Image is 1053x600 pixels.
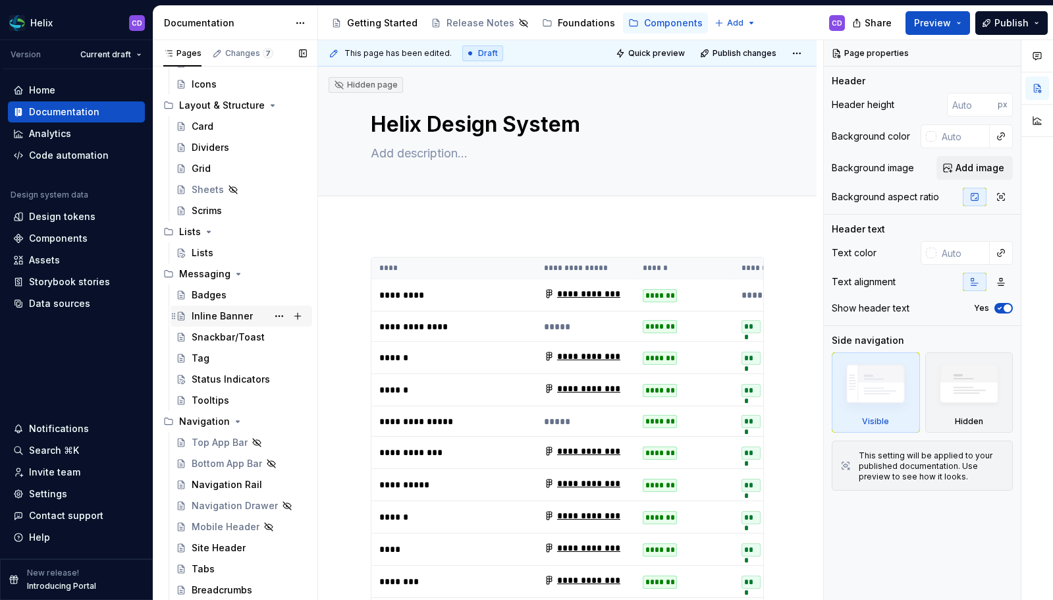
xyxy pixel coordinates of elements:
[832,190,939,204] div: Background aspect ratio
[192,436,248,449] div: Top App Bar
[998,99,1008,110] p: px
[644,16,703,30] div: Components
[3,9,150,37] button: HelixCD
[713,48,776,59] span: Publish changes
[163,48,202,59] div: Pages
[29,509,103,522] div: Contact support
[171,285,312,306] a: Badges
[11,190,88,200] div: Design system data
[29,149,109,162] div: Code automation
[8,293,145,314] a: Data sources
[192,352,209,365] div: Tag
[975,11,1048,35] button: Publish
[865,16,892,30] span: Share
[994,16,1029,30] span: Publish
[192,78,217,91] div: Icons
[425,13,534,34] a: Release Notes
[171,74,312,95] a: Icons
[936,156,1013,180] button: Add image
[347,16,418,30] div: Getting Started
[29,275,110,288] div: Storybook stories
[29,105,99,119] div: Documentation
[368,109,761,140] textarea: Helix Design System
[192,310,253,323] div: Inline Banner
[171,432,312,453] a: Top App Bar
[171,179,312,200] a: Sheets
[30,16,53,30] div: Helix
[164,16,288,30] div: Documentation
[832,98,894,111] div: Header height
[132,18,142,28] div: CD
[192,373,270,386] div: Status Indicators
[8,462,145,483] a: Invite team
[171,137,312,158] a: Dividers
[29,210,95,223] div: Design tokens
[192,394,229,407] div: Tooltips
[558,16,615,30] div: Foundations
[158,411,312,432] div: Navigation
[192,478,262,491] div: Navigation Rail
[192,288,227,302] div: Badges
[158,95,312,116] div: Layout & Structure
[925,352,1013,433] div: Hidden
[727,18,743,28] span: Add
[171,390,312,411] a: Tooltips
[832,352,920,433] div: Visible
[192,499,278,512] div: Navigation Drawer
[832,334,904,347] div: Side navigation
[192,120,213,133] div: Card
[8,101,145,123] a: Documentation
[696,44,782,63] button: Publish changes
[446,16,514,30] div: Release Notes
[171,158,312,179] a: Grid
[29,232,88,245] div: Components
[29,127,71,140] div: Analytics
[326,13,423,34] a: Getting Started
[27,568,79,578] p: New release!
[914,16,951,30] span: Preview
[171,200,312,221] a: Scrims
[171,474,312,495] a: Navigation Rail
[832,161,914,175] div: Background image
[8,271,145,292] a: Storybook stories
[334,80,398,90] div: Hidden page
[192,457,262,470] div: Bottom App Bar
[192,562,215,576] div: Tabs
[225,48,273,59] div: Changes
[179,99,265,112] div: Layout & Structure
[171,369,312,390] a: Status Indicators
[179,267,230,281] div: Messaging
[8,440,145,461] button: Search ⌘K
[27,581,96,591] p: Introducing Portal
[628,48,685,59] span: Quick preview
[171,348,312,369] a: Tag
[8,228,145,249] a: Components
[171,306,312,327] a: Inline Banner
[478,48,498,59] span: Draft
[936,241,990,265] input: Auto
[832,74,865,88] div: Header
[612,44,691,63] button: Quick preview
[832,223,885,236] div: Header text
[955,416,983,427] div: Hidden
[832,246,877,259] div: Text color
[905,11,970,35] button: Preview
[192,520,259,533] div: Mobile Header
[832,130,910,143] div: Background color
[8,206,145,227] a: Design tokens
[29,466,80,479] div: Invite team
[192,584,252,597] div: Breadcrumbs
[192,331,265,344] div: Snackbar/Toast
[29,297,90,310] div: Data sources
[8,505,145,526] button: Contact support
[326,10,708,36] div: Page tree
[192,141,229,154] div: Dividers
[171,516,312,537] a: Mobile Header
[8,80,145,101] a: Home
[192,541,246,555] div: Site Header
[29,444,79,457] div: Search ⌘K
[171,559,312,580] a: Tabs
[8,527,145,548] button: Help
[29,487,67,501] div: Settings
[74,45,148,64] button: Current draft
